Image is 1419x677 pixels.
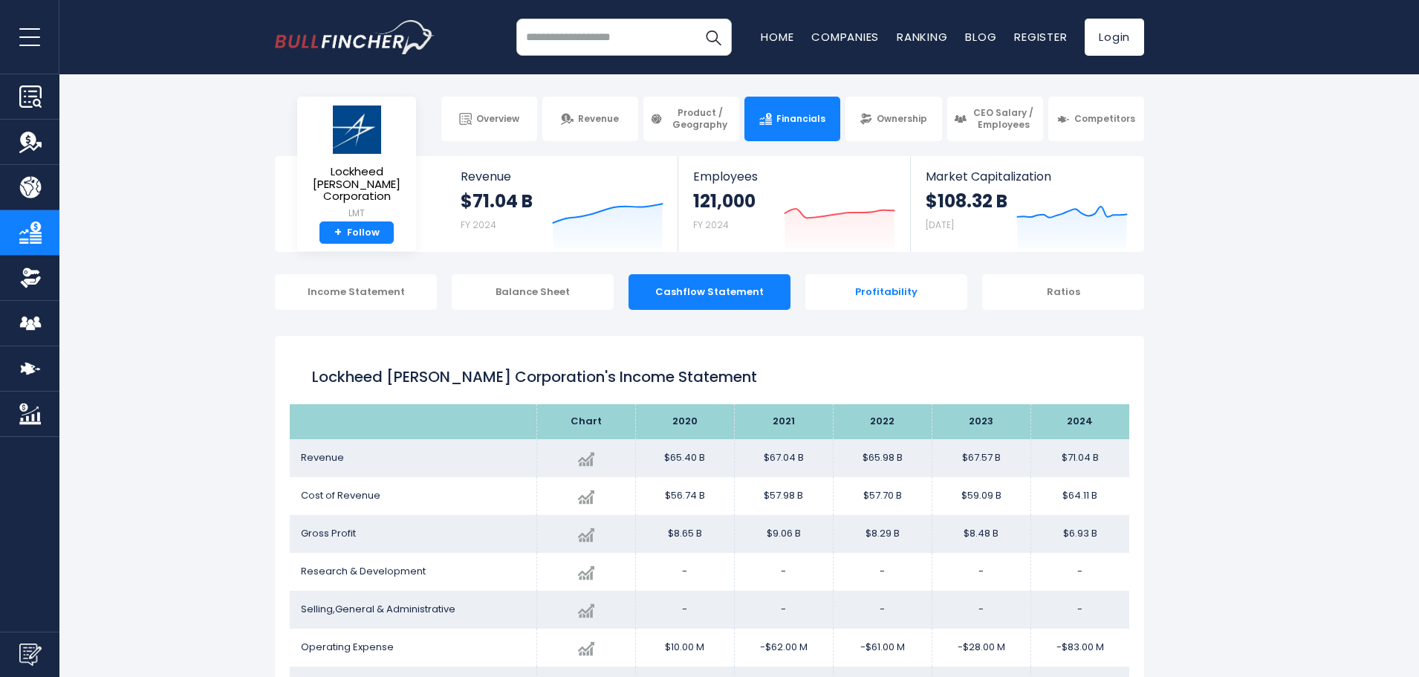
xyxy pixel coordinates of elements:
a: Login [1085,19,1144,56]
span: Cost of Revenue [301,488,380,502]
small: FY 2024 [461,218,496,231]
td: $9.06 B [734,515,833,553]
a: Competitors [1048,97,1144,141]
span: Revenue [461,169,663,184]
td: - [635,553,734,591]
a: Go to homepage [275,20,435,54]
span: Lockheed [PERSON_NAME] Corporation [309,166,404,203]
div: Balance Sheet [452,274,614,310]
span: Revenue [578,113,619,125]
a: Register [1014,29,1067,45]
td: - [833,591,932,629]
td: -$28.00 M [932,629,1030,667]
td: - [734,591,833,629]
th: 2022 [833,404,932,439]
img: Ownership [19,267,42,289]
span: Product / Geography [667,107,733,130]
a: Lockheed [PERSON_NAME] Corporation LMT [308,104,405,221]
span: Gross Profit [301,526,356,540]
span: Employees [693,169,894,184]
span: Selling,General & Administrative [301,602,455,616]
span: Competitors [1074,113,1135,125]
td: $71.04 B [1030,439,1129,477]
span: Operating Expense [301,640,394,654]
a: Employees 121,000 FY 2024 [678,156,909,252]
td: - [932,553,1030,591]
a: +Follow [319,221,394,244]
td: - [833,553,932,591]
span: Revenue [301,450,344,464]
a: Home [761,29,793,45]
td: $67.57 B [932,439,1030,477]
small: FY 2024 [693,218,729,231]
td: - [1030,553,1129,591]
th: 2024 [1030,404,1129,439]
td: - [635,591,734,629]
td: - [1030,591,1129,629]
button: Search [695,19,732,56]
td: $59.09 B [932,477,1030,515]
strong: + [334,226,342,239]
a: Revenue [542,97,638,141]
th: 2023 [932,404,1030,439]
a: Ownership [845,97,941,141]
span: Ownership [877,113,927,125]
td: $10.00 M [635,629,734,667]
a: Product / Geography [643,97,739,141]
a: Revenue $71.04 B FY 2024 [446,156,678,252]
th: 2021 [734,404,833,439]
td: $8.65 B [635,515,734,553]
a: Ranking [897,29,947,45]
td: $64.11 B [1030,477,1129,515]
span: CEO Salary / Employees [971,107,1036,130]
a: Market Capitalization $108.32 B [DATE] [911,156,1143,252]
strong: $71.04 B [461,190,533,213]
td: - [932,591,1030,629]
td: $6.93 B [1030,515,1129,553]
strong: 121,000 [693,190,756,213]
td: $57.70 B [833,477,932,515]
div: Ratios [982,274,1144,310]
td: $57.98 B [734,477,833,515]
a: Companies [811,29,879,45]
small: [DATE] [926,218,954,231]
a: Overview [441,97,537,141]
small: LMT [309,207,404,220]
td: -$62.00 M [734,629,833,667]
img: bullfincher logo [275,20,435,54]
td: $65.98 B [833,439,932,477]
td: $8.48 B [932,515,1030,553]
th: Chart [536,404,635,439]
th: 2020 [635,404,734,439]
div: Profitability [805,274,967,310]
a: Blog [965,29,996,45]
a: CEO Salary / Employees [947,97,1043,141]
span: Market Capitalization [926,169,1128,184]
td: -$83.00 M [1030,629,1129,667]
span: Research & Development [301,564,426,578]
span: Overview [476,113,519,125]
div: Income Statement [275,274,437,310]
td: $67.04 B [734,439,833,477]
td: -$61.00 M [833,629,932,667]
a: Financials [744,97,840,141]
td: $56.74 B [635,477,734,515]
span: Financials [776,113,825,125]
h1: Lockheed [PERSON_NAME] Corporation's Income Statement [312,366,1107,388]
td: $8.29 B [833,515,932,553]
div: Cashflow Statement [629,274,790,310]
td: - [734,553,833,591]
strong: $108.32 B [926,190,1007,213]
td: $65.40 B [635,439,734,477]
